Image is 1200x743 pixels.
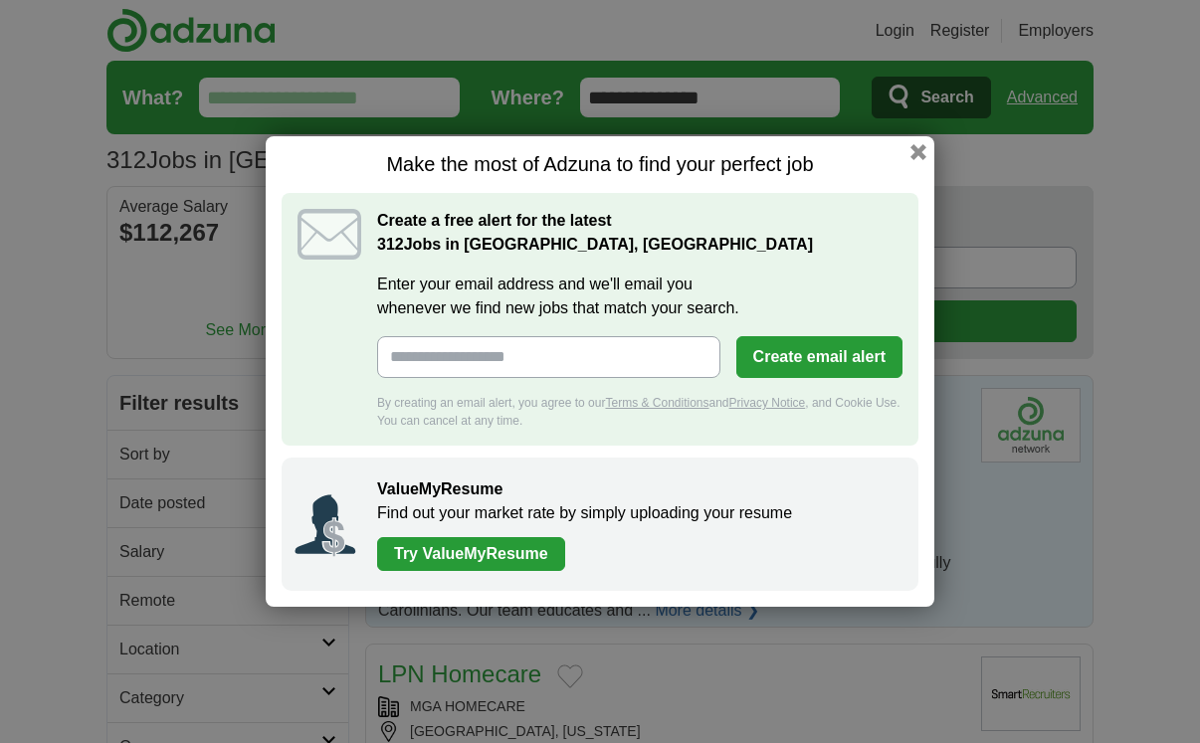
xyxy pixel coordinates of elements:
[377,273,902,320] label: Enter your email address and we'll email you whenever we find new jobs that match your search.
[282,152,918,177] h1: Make the most of Adzuna to find your perfect job
[377,236,813,253] strong: Jobs in [GEOGRAPHIC_DATA], [GEOGRAPHIC_DATA]
[377,394,902,430] div: By creating an email alert, you agree to our and , and Cookie Use. You can cancel at any time.
[377,537,565,571] a: Try ValueMyResume
[377,501,899,525] p: Find out your market rate by simply uploading your resume
[729,396,806,410] a: Privacy Notice
[298,209,361,260] img: icon_email.svg
[377,477,899,501] h2: ValueMyResume
[377,209,902,257] h2: Create a free alert for the latest
[736,336,902,378] button: Create email alert
[605,396,708,410] a: Terms & Conditions
[377,233,404,257] span: 312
